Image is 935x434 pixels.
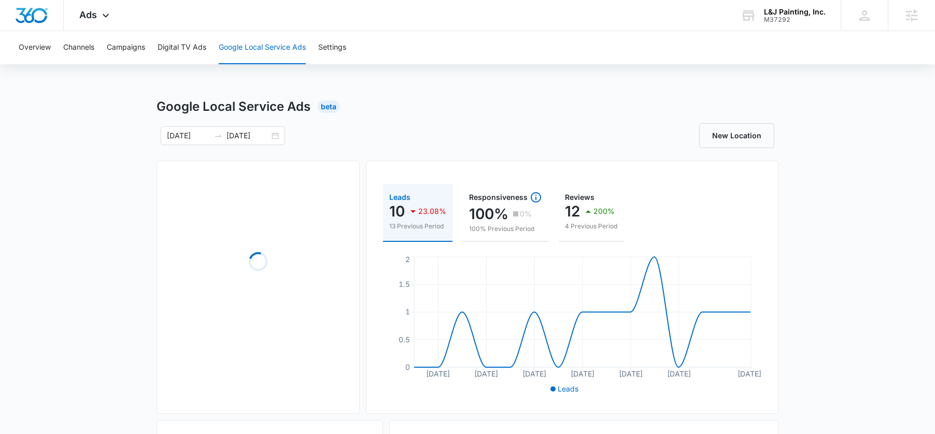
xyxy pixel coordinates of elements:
tspan: 1.5 [399,280,410,288]
a: New Location [699,123,774,148]
button: Campaigns [107,31,145,64]
span: swap-right [214,132,222,140]
div: Beta [318,100,339,113]
tspan: 1 [405,307,410,316]
button: Channels [63,31,94,64]
tspan: [DATE] [474,369,498,378]
span: to [214,132,222,140]
p: 100% [469,206,508,222]
span: Ads [79,9,97,20]
div: account name [764,8,826,16]
input: End date [226,130,270,141]
button: Overview [19,31,51,64]
p: 100% Previous Period [469,224,542,234]
p: 13 Previous Period [389,222,446,231]
tspan: [DATE] [571,369,594,378]
button: Settings [318,31,346,64]
div: account id [764,16,826,23]
tspan: [DATE] [522,369,546,378]
div: Reviews [565,194,617,201]
p: 200% [593,208,615,215]
tspan: 0.5 [399,335,410,344]
div: Responsiveness [469,191,542,204]
span: Leads [558,384,578,393]
tspan: 0 [405,363,410,371]
tspan: [DATE] [667,369,691,378]
tspan: [DATE] [426,369,450,378]
p: 0% [520,210,532,218]
p: 10 [389,203,405,220]
h1: Google Local Service Ads [157,97,310,116]
button: Google Local Service Ads [219,31,306,64]
p: 12 [565,203,580,220]
tspan: [DATE] [738,369,761,378]
tspan: 2 [405,255,410,264]
p: 4 Previous Period [565,222,617,231]
input: Start date [167,130,210,141]
p: 23.08% [418,208,446,215]
button: Digital TV Ads [158,31,206,64]
tspan: [DATE] [619,369,643,378]
div: Leads [389,194,446,201]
